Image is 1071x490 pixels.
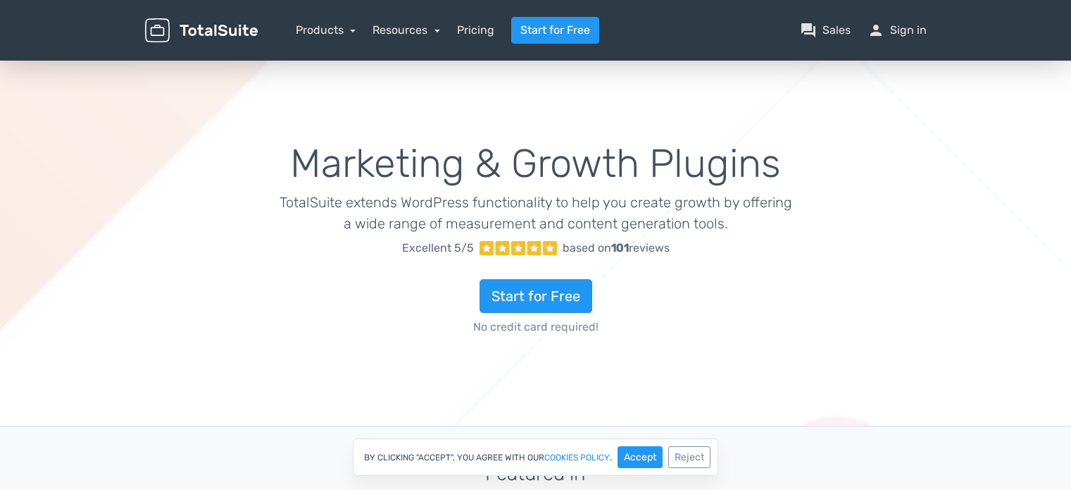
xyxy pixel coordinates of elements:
a: Pricing [457,22,494,39]
a: Products [296,23,356,37]
a: personSign in [868,22,927,39]
a: Resources [372,23,440,37]
a: Start for Free [511,17,599,44]
a: cookies policy [544,453,610,462]
a: question_answerSales [800,22,851,39]
div: By clicking "Accept", you agree with our . [353,439,718,476]
p: TotalSuite extends WordPress functionality to help you create growth by offering a wide range of ... [279,192,792,234]
h3: Featured in [145,463,927,485]
div: based on reviews [563,240,670,257]
span: No credit card required! [279,319,792,336]
h1: Marketing & Growth Plugins [279,142,792,186]
button: Reject [668,446,710,468]
span: question_answer [800,22,817,39]
span: person [868,22,884,39]
strong: 101 [611,241,629,255]
span: Excellent 5/5 [402,240,474,257]
img: TotalSuite for WordPress [145,18,258,43]
a: Start for Free [480,279,592,313]
button: Accept [618,446,663,468]
a: Excellent 5/5 based on101reviews [279,234,792,262]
